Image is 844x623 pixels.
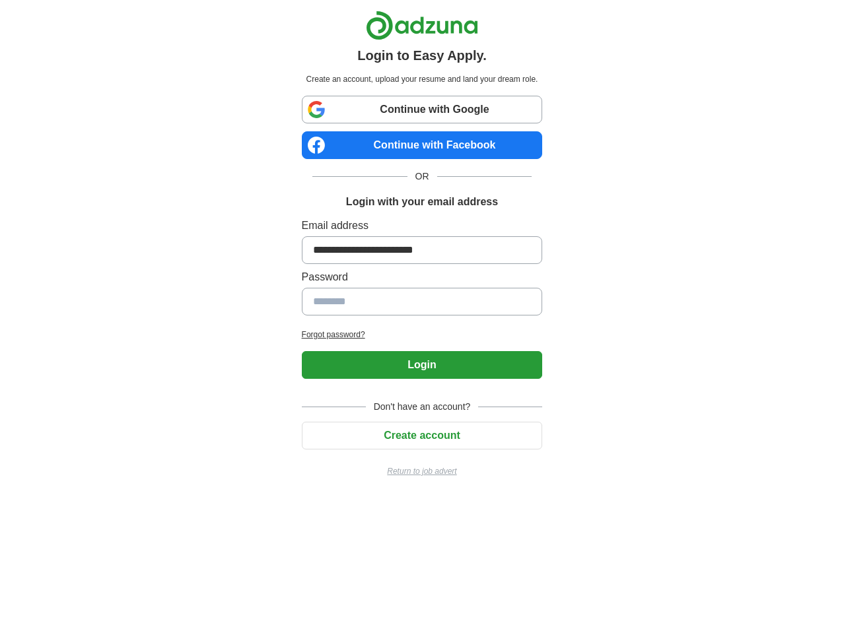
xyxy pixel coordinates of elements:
[366,400,479,414] span: Don't have an account?
[302,131,543,159] a: Continue with Facebook
[302,96,543,123] a: Continue with Google
[302,422,543,449] button: Create account
[302,218,543,234] label: Email address
[407,170,437,183] span: OR
[304,73,540,85] p: Create an account, upload your resume and land your dream role.
[346,194,498,210] h1: Login with your email address
[302,430,543,441] a: Create account
[302,329,543,341] a: Forgot password?
[302,351,543,379] button: Login
[302,269,543,285] label: Password
[366,11,478,40] img: Adzuna logo
[302,465,543,477] a: Return to job advert
[357,46,487,65] h1: Login to Easy Apply.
